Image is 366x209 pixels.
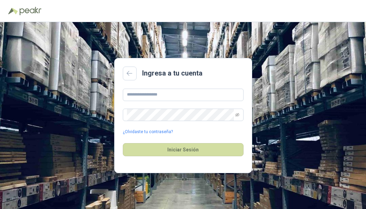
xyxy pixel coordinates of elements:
img: Logo [8,8,18,14]
img: Peakr [19,7,41,15]
a: ¿Olvidaste tu contraseña? [123,129,173,135]
span: eye-invisible [235,113,239,117]
button: Iniciar Sesión [123,143,244,156]
h2: Ingresa a tu cuenta [142,68,202,79]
